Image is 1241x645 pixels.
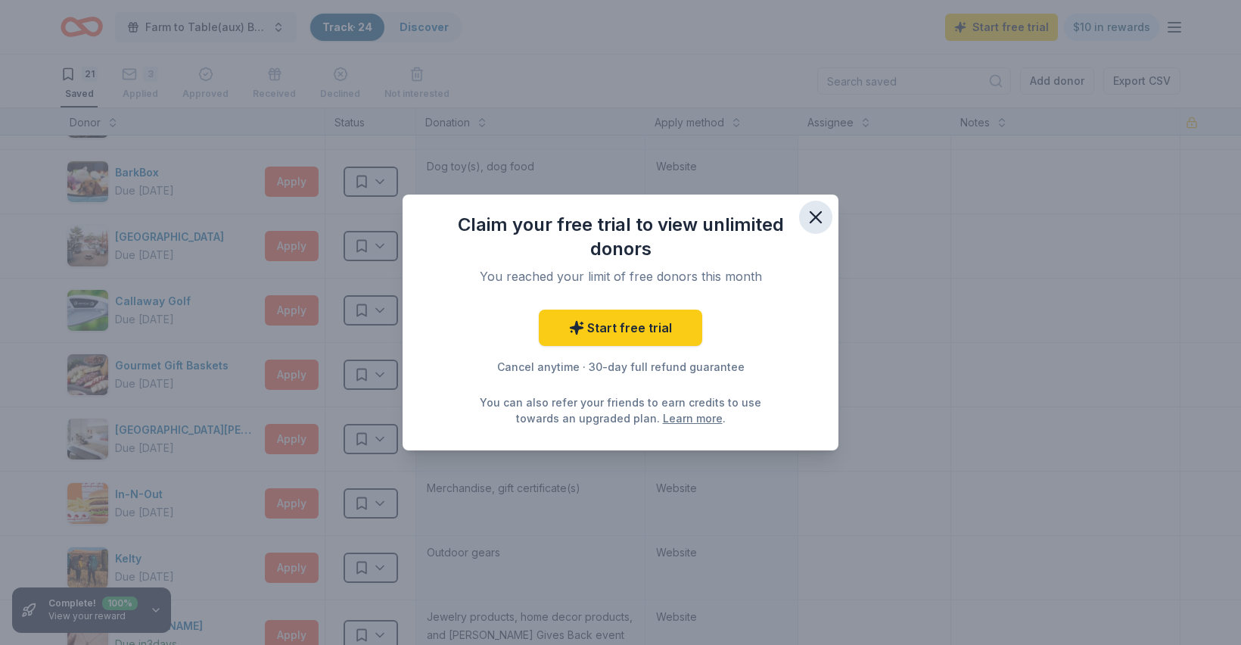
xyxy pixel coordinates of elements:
div: You can also refer your friends to earn credits to use towards an upgraded plan. . [475,394,766,426]
div: Claim your free trial to view unlimited donors [433,213,808,261]
div: You reached your limit of free donors this month [451,267,790,285]
a: Learn more [663,410,723,426]
div: Cancel anytime · 30-day full refund guarantee [433,358,808,376]
a: Start free trial [539,310,702,346]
